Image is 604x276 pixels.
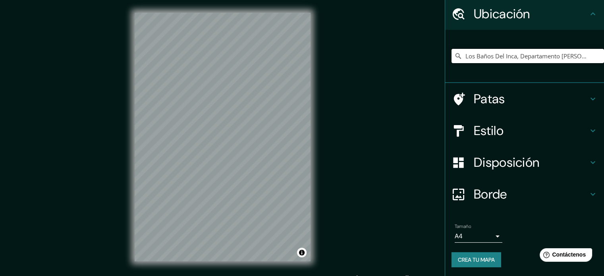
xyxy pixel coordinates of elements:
[455,223,471,230] font: Tamaño
[445,178,604,210] div: Borde
[474,154,539,171] font: Disposición
[452,49,604,63] input: Elige tu ciudad o zona
[474,186,507,203] font: Borde
[458,256,495,263] font: Crea tu mapa
[445,147,604,178] div: Disposición
[533,245,595,267] iframe: Lanzador de widgets de ayuda
[452,252,501,267] button: Crea tu mapa
[297,248,307,257] button: Activar o desactivar atribución
[455,232,463,240] font: A4
[445,115,604,147] div: Estilo
[474,91,505,107] font: Patas
[445,83,604,115] div: Patas
[474,6,530,22] font: Ubicación
[455,230,502,243] div: A4
[474,122,504,139] font: Estilo
[135,13,311,261] canvas: Mapa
